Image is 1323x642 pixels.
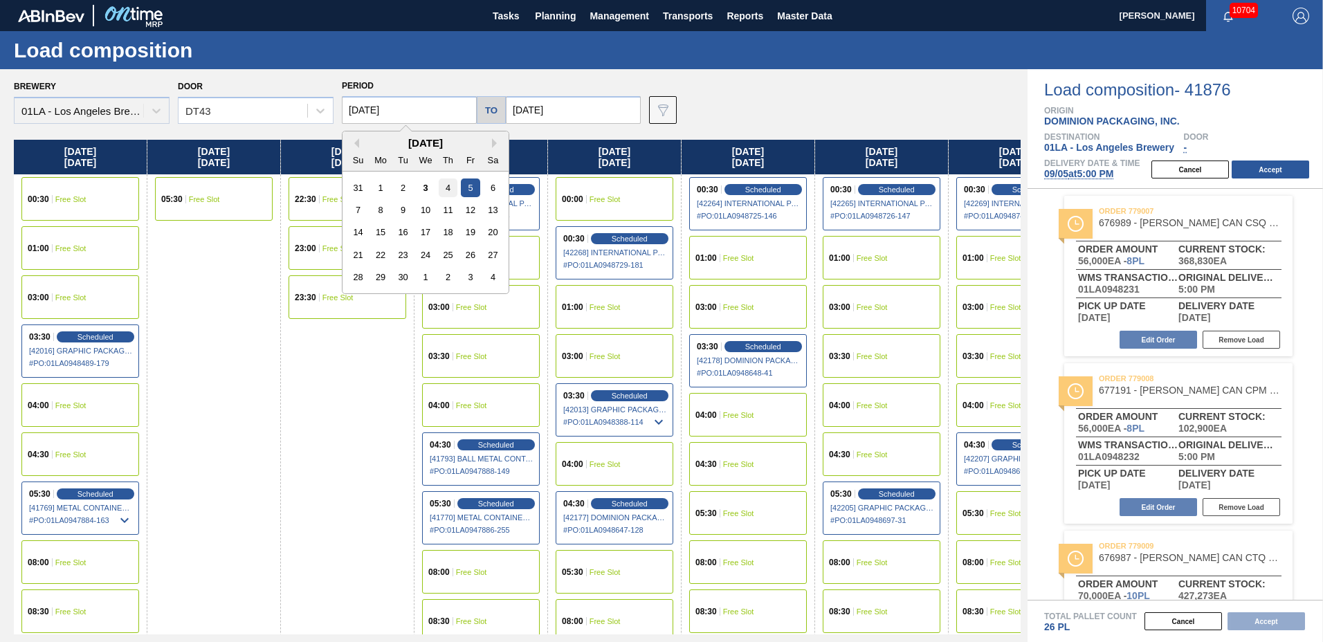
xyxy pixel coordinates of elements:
[394,201,412,219] div: Choose Tuesday, September 9th, 2025
[695,411,717,419] span: 04:00
[349,201,367,219] div: Choose Sunday, September 7th, 2025
[349,151,367,169] div: Su
[428,303,450,311] span: 03:00
[394,246,412,264] div: Choose Tuesday, September 23rd, 2025
[14,82,56,91] label: Brewery
[723,254,754,262] span: Free Slot
[55,293,86,302] span: Free Slot
[461,268,480,286] div: Choose Friday, October 3rd, 2025
[829,401,850,410] span: 04:00
[29,512,133,529] span: # PO : 01LA0947884-163
[281,140,414,174] div: [DATE] [DATE]
[484,178,502,197] div: Choose Saturday, September 6th, 2025
[55,244,86,253] span: Free Slot
[663,8,713,24] span: Transports
[962,607,984,616] span: 08:30
[857,401,888,410] span: Free Slot
[147,140,280,174] div: [DATE] [DATE]
[563,414,667,430] span: # PO : 01LA0948388-114
[461,201,480,219] div: Choose Friday, September 12th, 2025
[77,490,113,498] span: Scheduled
[962,401,984,410] span: 04:00
[1044,116,1180,127] span: DOMINION PACKAGING, INC.
[1206,6,1250,26] button: Notifications
[857,607,888,616] span: Free Slot
[343,137,509,149] div: [DATE]
[563,248,667,257] span: [42268] INTERNATIONAL PAPER COMPANY - 0008219760
[562,195,583,203] span: 00:00
[430,441,451,449] span: 04:30
[682,140,814,174] div: [DATE] [DATE]
[456,568,487,576] span: Free Slot
[430,455,533,463] span: [41793] BALL METAL CONTAINER GROUP - 0008342641
[77,333,113,341] span: Scheduled
[830,490,852,498] span: 05:30
[695,558,717,567] span: 08:00
[563,235,585,243] span: 00:30
[695,509,717,517] span: 05:30
[456,401,487,410] span: Free Slot
[829,254,850,262] span: 01:00
[416,201,435,219] div: Choose Wednesday, September 10th, 2025
[322,195,354,203] span: Free Slot
[439,268,457,286] div: Choose Thursday, October 2nd, 2025
[416,178,435,197] div: Choose Wednesday, September 3rd, 2025
[723,303,754,311] span: Free Slot
[430,463,533,479] span: # PO : 01LA0947888-149
[964,441,985,449] span: 04:30
[295,195,316,203] span: 22:30
[1012,441,1048,449] span: Scheduled
[430,499,451,508] span: 05:30
[590,568,621,576] span: Free Slot
[394,151,412,169] div: Tu
[962,254,984,262] span: 01:00
[484,268,502,286] div: Choose Saturday, October 4th, 2025
[394,268,412,286] div: Choose Tuesday, September 30th, 2025
[428,401,450,410] span: 04:00
[949,140,1082,174] div: [DATE] [DATE]
[485,105,498,116] h5: to
[349,223,367,241] div: Choose Sunday, September 14th, 2025
[349,178,367,197] div: Choose Sunday, August 31st, 2025
[548,140,681,174] div: [DATE] [DATE]
[456,303,487,311] span: Free Slot
[478,499,514,508] span: Scheduled
[28,558,49,567] span: 08:00
[185,105,211,117] div: DT43
[506,96,641,124] input: mm/dd/yyyy
[830,199,934,208] span: [42265] INTERNATIONAL PAPER COMPANY - 0008219760
[428,352,450,360] span: 03:30
[964,199,1068,208] span: [42269] INTERNATIONAL PAPER COMPANY - 0008219760
[461,246,480,264] div: Choose Friday, September 26th, 2025
[478,441,514,449] span: Scheduled
[829,303,850,311] span: 03:00
[857,558,888,567] span: Free Slot
[590,617,621,625] span: Free Slot
[563,392,585,400] span: 03:30
[430,522,533,538] span: # PO : 01LA0947886-255
[697,342,718,351] span: 03:30
[439,151,457,169] div: Th
[562,617,583,625] span: 08:00
[29,347,133,355] span: [42016] GRAPHIC PACKAGING INTERNATIONA - 0008221069
[416,246,435,264] div: Choose Wednesday, September 24th, 2025
[456,617,487,625] span: Free Slot
[349,246,367,264] div: Choose Sunday, September 21st, 2025
[649,96,677,124] button: icon-filter-gray
[563,405,667,414] span: [42013] GRAPHIC PACKAGING INTERNATIONA - 0008221069
[723,411,754,419] span: Free Slot
[590,303,621,311] span: Free Slot
[563,257,667,273] span: # PO : 01LA0948729-181
[829,352,850,360] span: 03:30
[322,244,354,253] span: Free Slot
[295,293,316,302] span: 23:30
[815,140,948,174] div: [DATE] [DATE]
[964,208,1068,224] span: # PO : 01LA0948740-182
[1144,612,1222,630] button: Cancel
[28,450,49,459] span: 04:30
[1293,8,1309,24] img: Logout
[829,558,850,567] span: 08:00
[372,151,390,169] div: Mo
[777,8,832,24] span: Master Data
[1232,160,1309,178] button: Accept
